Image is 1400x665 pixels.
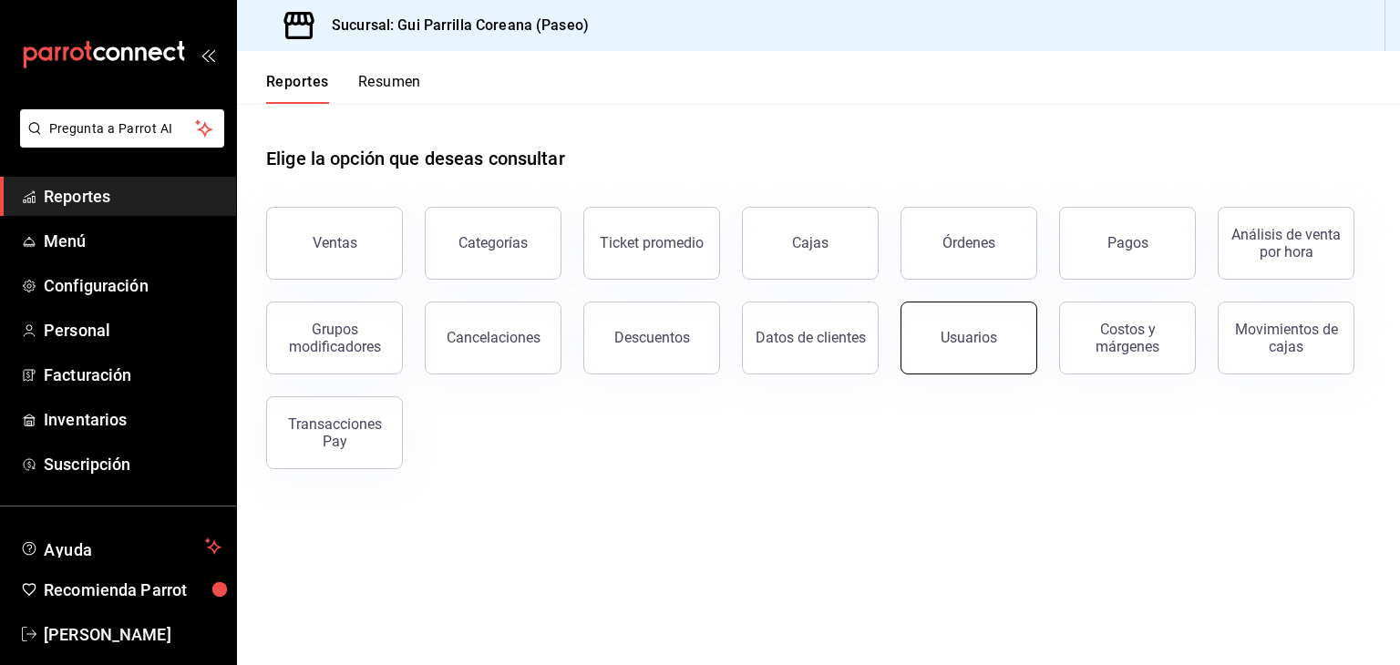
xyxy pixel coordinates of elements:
[1230,226,1343,261] div: Análisis de venta por hora
[600,234,704,251] div: Ticket promedio
[425,207,561,280] button: Categorías
[278,321,391,355] div: Grupos modificadores
[614,329,690,346] div: Descuentos
[756,329,866,346] div: Datos de clientes
[313,234,357,251] div: Ventas
[358,73,421,104] button: Resumen
[941,329,997,346] div: Usuarios
[458,234,528,251] div: Categorías
[278,415,391,450] div: Transacciones Pay
[1107,234,1148,251] div: Pagos
[317,15,589,36] h3: Sucursal: Gui Parrilla Coreana (Paseo)
[266,207,403,280] button: Ventas
[44,318,221,343] span: Personal
[1218,302,1354,374] button: Movimientos de cajas
[425,302,561,374] button: Cancelaciones
[44,184,221,209] span: Reportes
[583,302,720,374] button: Descuentos
[44,229,221,253] span: Menú
[20,109,224,148] button: Pregunta a Parrot AI
[266,73,329,104] button: Reportes
[1218,207,1354,280] button: Análisis de venta por hora
[266,302,403,374] button: Grupos modificadores
[1059,302,1196,374] button: Costos y márgenes
[1230,321,1343,355] div: Movimientos de cajas
[201,47,215,62] button: open_drawer_menu
[49,119,196,138] span: Pregunta a Parrot AI
[266,73,421,104] div: navigation tabs
[583,207,720,280] button: Ticket promedio
[942,234,995,251] div: Órdenes
[44,273,221,298] span: Configuración
[1059,207,1196,280] button: Pagos
[44,622,221,647] span: [PERSON_NAME]
[1071,321,1184,355] div: Costos y márgenes
[44,407,221,432] span: Inventarios
[44,536,198,558] span: Ayuda
[901,302,1037,374] button: Usuarios
[447,329,540,346] div: Cancelaciones
[44,578,221,602] span: Recomienda Parrot
[792,234,829,251] div: Cajas
[742,207,879,280] button: Cajas
[742,302,879,374] button: Datos de clientes
[13,132,224,151] a: Pregunta a Parrot AI
[901,207,1037,280] button: Órdenes
[44,452,221,476] span: Suscripción
[266,145,565,172] h1: Elige la opción que deseas consultar
[44,363,221,387] span: Facturación
[266,396,403,469] button: Transacciones Pay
